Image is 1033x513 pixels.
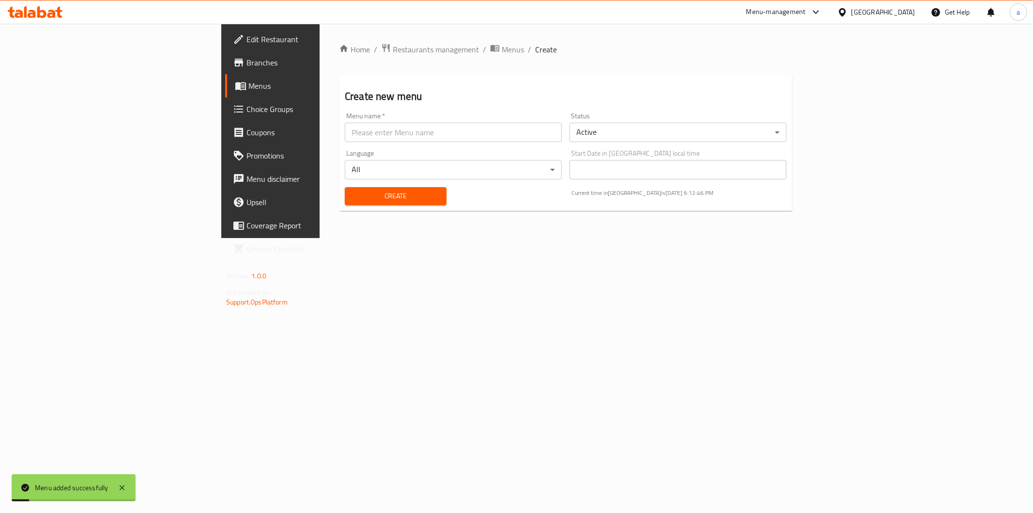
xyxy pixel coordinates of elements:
[225,51,394,74] a: Branches
[225,28,394,51] a: Edit Restaurant
[226,286,271,299] span: Get support on:
[226,270,250,282] span: Version:
[247,243,386,255] span: Grocery Checklist
[247,173,386,185] span: Menu disclaimer
[247,33,386,45] span: Edit Restaurant
[225,237,394,260] a: Grocery Checklist
[483,44,486,55] li: /
[247,150,386,161] span: Promotions
[393,44,479,55] span: Restaurants management
[535,44,557,55] span: Create
[571,189,786,197] p: Current time in [GEOGRAPHIC_DATA] is [DATE] 6:12:46 PM
[528,44,531,55] li: /
[225,121,394,144] a: Coupons
[339,43,792,56] nav: breadcrumb
[225,191,394,214] a: Upsell
[225,167,394,191] a: Menu disclaimer
[35,482,108,493] div: Menu added successfully
[247,196,386,208] span: Upsell
[248,80,386,92] span: Menus
[247,103,386,115] span: Choice Groups
[225,97,394,121] a: Choice Groups
[502,44,524,55] span: Menus
[251,270,266,282] span: 1.0.0
[345,160,562,179] div: All
[345,187,447,205] button: Create
[247,127,386,138] span: Coupons
[353,190,439,202] span: Create
[247,220,386,231] span: Coverage Report
[851,7,915,17] div: [GEOGRAPHIC_DATA]
[225,74,394,97] a: Menus
[225,214,394,237] a: Coverage Report
[345,123,562,142] input: Please enter Menu name
[226,296,288,308] a: Support.OpsPlatform
[570,123,786,142] div: Active
[746,6,806,18] div: Menu-management
[345,89,786,104] h2: Create new menu
[225,144,394,167] a: Promotions
[381,43,479,56] a: Restaurants management
[1017,7,1020,17] span: a
[247,57,386,68] span: Branches
[490,43,524,56] a: Menus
